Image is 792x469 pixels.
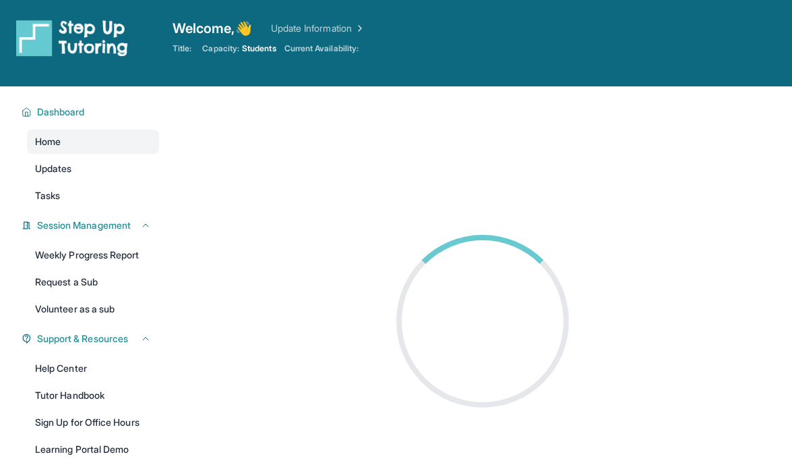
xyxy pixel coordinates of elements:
[32,219,151,232] button: Session Management
[27,356,159,381] a: Help Center
[27,270,159,294] a: Request a Sub
[35,135,61,148] span: Home
[27,410,159,435] a: Sign Up for Office Hours
[37,105,85,119] span: Dashboard
[202,43,239,54] span: Capacity:
[32,105,151,119] button: Dashboard
[16,19,128,57] img: logo
[284,43,359,54] span: Current Availability:
[27,184,159,208] a: Tasks
[242,43,276,54] span: Students
[35,189,60,202] span: Tasks
[27,383,159,408] a: Tutor Handbook
[27,437,159,462] a: Learning Portal Demo
[352,22,365,35] img: Chevron Right
[37,219,131,232] span: Session Management
[173,43,191,54] span: Title:
[271,22,365,35] a: Update Information
[173,19,252,38] span: Welcome, 👋
[27,297,159,321] a: Volunteer as a sub
[32,332,151,346] button: Support & Resources
[27,157,159,181] a: Updates
[37,332,128,346] span: Support & Resources
[27,130,159,154] a: Home
[27,243,159,267] a: Weekly Progress Report
[35,162,72,175] span: Updates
